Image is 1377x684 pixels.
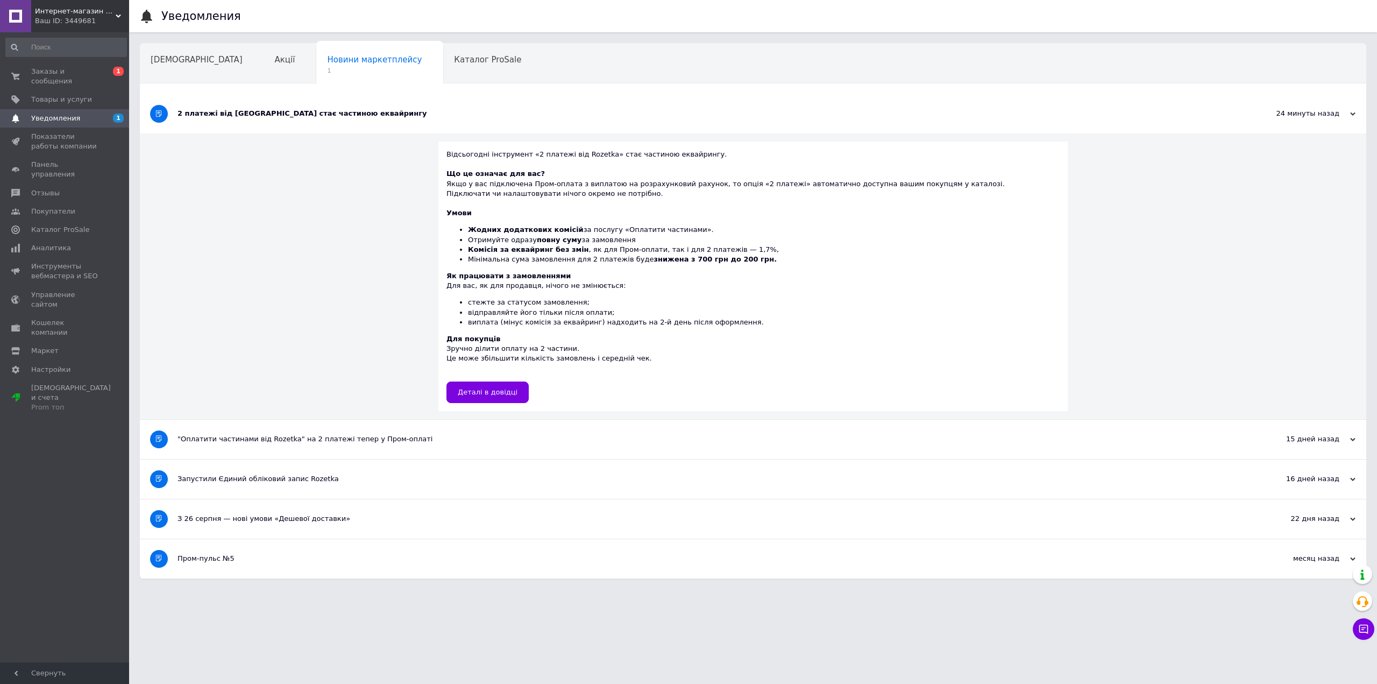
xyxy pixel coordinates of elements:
[446,335,500,343] b: Для покупців
[468,225,584,234] b: Жодних додаткових комісій
[31,243,71,253] span: Аналитика
[327,67,422,75] span: 1
[35,6,116,16] span: Интернет-магазин TimeLocks
[178,514,1248,524] div: З 26 серпня — нові умови «Дешевої доставки»
[31,114,80,123] span: Уведомления
[468,255,1060,264] li: Мінімальна сума замовлення для 2 платежів буде
[31,67,100,86] span: Заказы и сообщения
[1248,514,1355,524] div: 22 дня назад
[113,67,124,76] span: 1
[446,209,472,217] b: Умови
[31,290,100,309] span: Управление сайтом
[468,245,1060,255] li: , як для Пром-оплати, так і для 2 платежів — 1,7%,
[446,169,1060,199] div: Якщо у вас підключена Пром-оплата з виплатою на розрахунковий рахунок, то опція «2 платежі» автом...
[1248,554,1355,563] div: месяц назад
[31,403,111,412] div: Prom топ
[446,334,1060,373] div: Зручно ділити оплату на 2 частини. Це може збільшити кількість замовлень і середній чек.
[446,271,1060,327] div: Для вас, як для продавця, нічого не змінюється:
[468,308,1060,318] li: відправляйте його тільки після оплати;
[468,235,1060,245] li: Отримуйте одразу за замовлення
[31,383,111,413] span: [DEMOGRAPHIC_DATA] и счета
[1248,474,1355,484] div: 16 дней назад
[31,262,100,281] span: Инструменты вебмастера и SEO
[458,388,517,396] span: Деталі в довідці
[1248,434,1355,444] div: 15 дней назад
[31,207,75,216] span: Покупатели
[178,434,1248,444] div: "Оплатити частинами від Rozetka" на 2 платежі тепер у Пром-оплаті
[275,55,295,65] span: Акції
[654,255,777,263] b: знижена з 700 грн до 200 грн.
[537,236,581,244] b: повну суму
[31,95,92,104] span: Товары и услуги
[446,170,545,178] b: Що це означає для вас?
[468,318,1060,327] li: виплата (мінус комісія за еквайринг) надходить на 2-й день після оформлення.
[178,474,1248,484] div: Запустили Єдиний обліковий запис Rozetka
[446,382,529,403] a: Деталі в довідці
[113,114,124,123] span: 1
[454,55,521,65] span: Каталог ProSale
[446,150,1060,169] div: Відсьогодні інструмент «2 платежі від Rozetka» стає частиною еквайрингу.
[446,272,571,280] b: Як працювати з замовленнями
[161,10,241,23] h1: Уведомления
[31,160,100,179] span: Панель управления
[468,298,1060,307] li: стежте за статусом замовлення;
[5,38,127,57] input: Поиск
[151,55,243,65] span: [DEMOGRAPHIC_DATA]
[31,346,59,356] span: Маркет
[35,16,129,26] div: Ваш ID: 3449681
[31,188,60,198] span: Отзывы
[1353,618,1374,640] button: Чат с покупателем
[1248,109,1355,118] div: 24 минуты назад
[178,554,1248,563] div: Пром-пульс №5
[31,225,89,235] span: Каталог ProSale
[327,55,422,65] span: Новини маркетплейсу
[31,318,100,337] span: Кошелек компании
[31,132,100,151] span: Показатели работы компании
[178,109,1248,118] div: 2 платежі від [GEOGRAPHIC_DATA] стає частиною еквайрингу
[31,365,70,375] span: Настройки
[468,245,589,253] b: Комісія за еквайринг без змін
[468,225,1060,235] li: за послугу «Оплатити частинами».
